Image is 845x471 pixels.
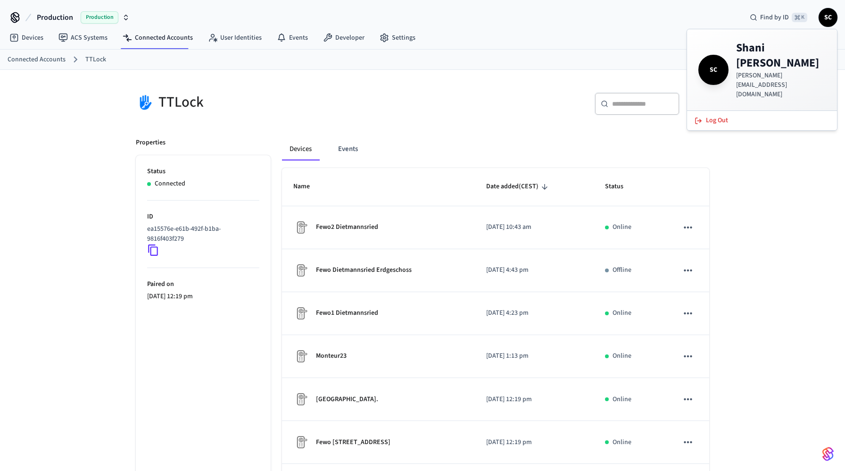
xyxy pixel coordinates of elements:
span: SC [820,9,837,26]
a: Connected Accounts [115,29,200,46]
img: SeamLogoGradient.69752ec5.svg [822,446,834,462]
p: Monteur23 [316,351,347,361]
span: Status [605,179,636,194]
button: Devices [282,138,319,160]
p: [GEOGRAPHIC_DATA]. [316,395,378,404]
p: Fewo [STREET_ADDRESS] [316,437,390,447]
p: Connected [155,179,185,189]
span: ⌘ K [792,13,807,22]
p: Online [613,351,631,361]
a: Connected Accounts [8,55,66,65]
p: Fewo2 Dietmannsried [316,222,378,232]
p: Online [613,222,631,232]
a: TTLock [85,55,106,65]
p: Offline [613,265,631,275]
button: Events [331,138,365,160]
img: TTLock Logo, Square [136,93,155,112]
a: Events [269,29,315,46]
p: Status [147,167,259,177]
div: connected account tabs [282,138,709,160]
img: Placeholder Lock Image [293,435,308,450]
p: ID [147,212,259,222]
p: Paired on [147,279,259,289]
a: ACS Systems [51,29,115,46]
p: Properties [136,138,166,148]
p: [DATE] 12:19 pm [147,292,259,302]
p: [DATE] 1:13 pm [486,351,583,361]
p: [DATE] 12:19 pm [486,437,583,447]
p: Fewo Dietmannsried Erdgeschoss [316,265,412,275]
p: Online [613,308,631,318]
p: Online [613,437,631,447]
p: Fewo1 Dietmannsried [316,308,378,318]
span: Name [293,179,322,194]
img: Placeholder Lock Image [293,306,308,321]
img: Placeholder Lock Image [293,263,308,278]
p: [DATE] 10:43 am [486,222,583,232]
span: Find by ID [760,13,789,22]
p: [DATE] 4:23 pm [486,308,583,318]
p: [PERSON_NAME][EMAIL_ADDRESS][DOMAIN_NAME] [736,71,826,99]
p: [DATE] 12:19 pm [486,395,583,404]
span: Date added(CEST) [486,179,551,194]
button: Log Out [689,113,835,128]
img: Placeholder Lock Image [293,392,308,407]
img: Placeholder Lock Image [293,349,308,364]
a: Devices [2,29,51,46]
img: Placeholder Lock Image [293,220,308,235]
div: Find by ID⌘ K [742,9,815,26]
p: [DATE] 4:43 pm [486,265,583,275]
a: Settings [372,29,423,46]
span: Production [81,11,118,24]
div: TTLock [136,93,417,112]
span: SC [700,57,727,83]
a: User Identities [200,29,269,46]
p: ea15576e-e61b-492f-b1ba-9816f403f279 [147,224,256,244]
a: Developer [315,29,372,46]
button: SC [819,8,837,27]
h4: Shani [PERSON_NAME] [736,41,826,71]
span: Production [37,12,73,23]
p: Online [613,395,631,404]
